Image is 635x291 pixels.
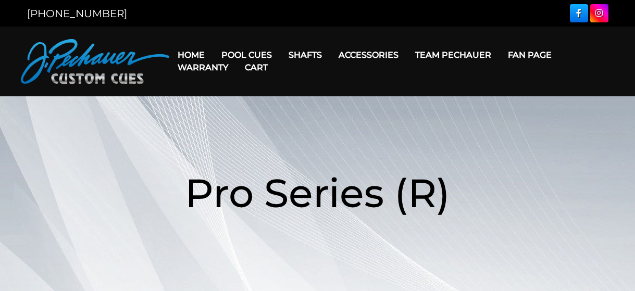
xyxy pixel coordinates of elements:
a: Home [169,42,213,68]
a: Fan Page [500,42,560,68]
a: Shafts [280,42,330,68]
a: Accessories [330,42,407,68]
a: Cart [236,54,276,81]
a: Pool Cues [213,42,280,68]
span: Pro Series (R) [185,169,450,217]
a: [PHONE_NUMBER] [27,7,127,20]
a: Team Pechauer [407,42,500,68]
img: Pechauer Custom Cues [21,39,169,84]
a: Warranty [169,54,236,81]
